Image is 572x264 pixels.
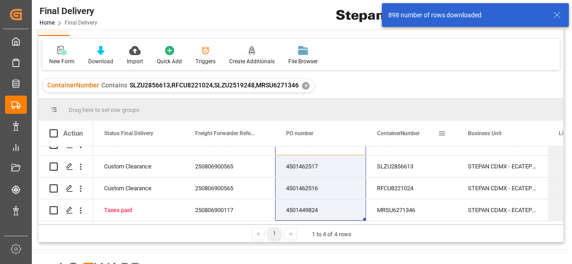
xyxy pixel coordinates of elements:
[457,199,548,221] div: STEPAN CDMX - ECATEPEC
[63,129,83,137] div: Action
[275,199,366,221] div: 4501449824
[312,230,351,239] div: 1 to 4 of 4 rows
[157,57,182,66] div: Quick Add
[366,156,457,177] div: SLZU2856613
[457,178,548,199] div: STEPAN CDMX - ECATEPEC
[39,178,93,199] div: Press SPACE to select this row.
[184,178,275,199] div: 250806900565
[286,130,313,137] span: PO number
[104,156,173,177] div: Custom Clearance
[127,57,143,66] div: Import
[184,199,275,221] div: 250806900117
[366,178,457,199] div: RFCU8221024
[336,7,402,23] img: Stepan_Company_logo.svg.png_1713531530.png
[366,199,457,221] div: MRSU6271346
[104,200,173,221] div: Taxes paid
[275,156,366,177] div: 4501462517
[468,130,502,137] span: Business Unit
[388,10,545,20] div: 898 number of rows downloaded
[104,130,153,137] span: Status Final Delivery
[104,178,173,199] div: Custom Clearance
[275,178,366,199] div: 4501462516
[40,4,97,18] div: Final Delivery
[195,130,256,137] span: Freight Forwarder Reference
[229,57,275,66] div: Create Additionals
[69,107,140,113] span: Drag here to set row groups
[377,130,420,137] span: ContainerNumber
[288,57,318,66] div: File Browser
[49,57,75,66] div: New Form
[40,20,55,26] a: Home
[88,57,113,66] div: Download
[39,199,93,221] div: Press SPACE to select this row.
[130,81,299,89] span: SLZU2856613,RFCU8221024,SLZU2519248,MRSU6271346
[184,156,275,177] div: 250806900565
[269,228,280,239] div: 1
[196,57,216,66] div: Triggers
[47,81,99,89] span: ContainerNumber
[457,156,548,177] div: STEPAN CDMX - ECATEPEC
[302,82,310,90] div: ✕
[39,156,93,178] div: Press SPACE to select this row.
[101,81,127,89] span: Contains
